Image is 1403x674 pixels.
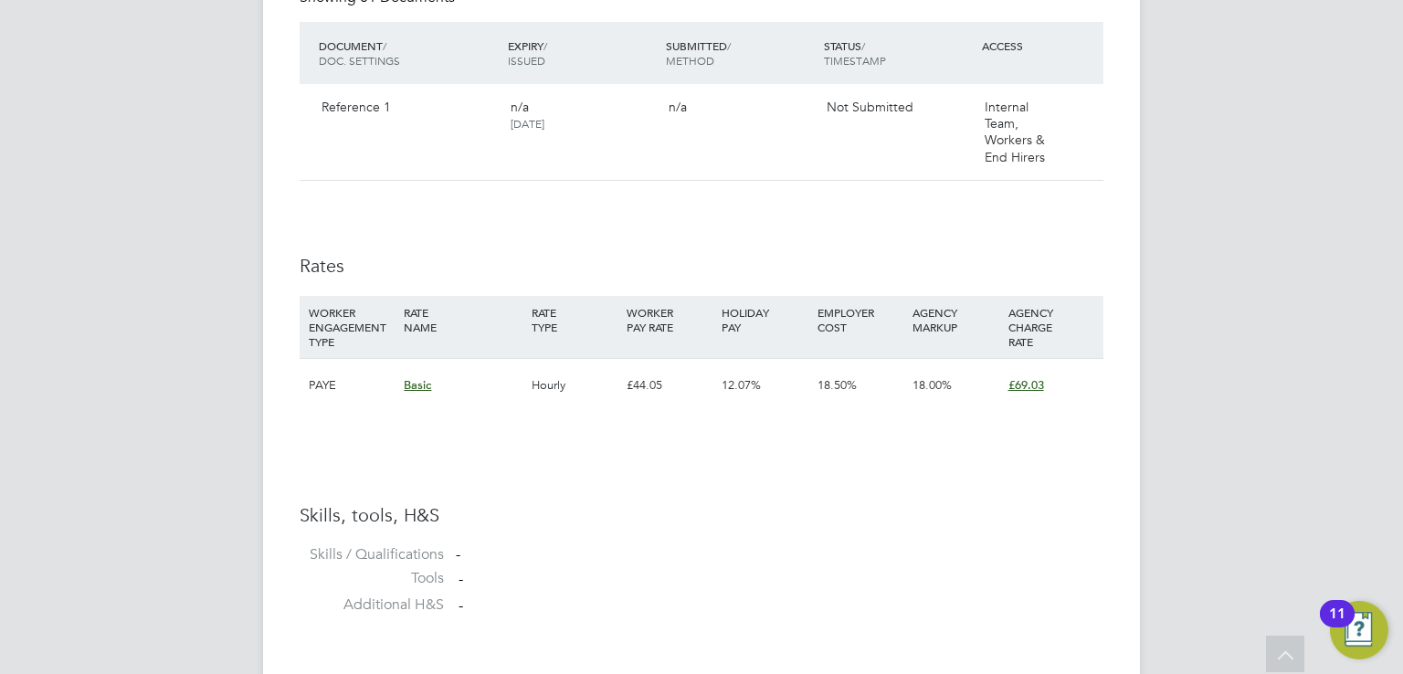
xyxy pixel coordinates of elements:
[383,38,386,53] span: /
[985,99,1045,165] span: Internal Team, Workers & End Hirers
[819,29,977,77] div: STATUS
[827,99,913,115] span: Not Submitted
[861,38,865,53] span: /
[459,597,463,616] span: -
[912,377,952,393] span: 18.00%
[543,38,547,53] span: /
[622,296,717,343] div: WORKER PAY RATE
[661,29,819,77] div: SUBMITTED
[300,254,1103,278] h3: Rates
[818,377,857,393] span: 18.50%
[300,569,444,588] label: Tools
[300,595,444,615] label: Additional H&S
[1008,377,1044,393] span: £69.03
[813,296,908,343] div: EMPLOYER COST
[300,503,1103,527] h3: Skills, tools, H&S
[727,38,731,53] span: /
[511,99,529,115] span: n/a
[304,296,399,358] div: WORKER ENGAGEMENT TYPE
[456,545,1103,564] div: -
[717,296,812,343] div: HOLIDAY PAY
[824,53,886,68] span: TIMESTAMP
[404,377,431,393] span: Basic
[527,359,622,412] div: Hourly
[399,296,526,343] div: RATE NAME
[722,377,761,393] span: 12.07%
[622,359,717,412] div: £44.05
[1329,614,1345,637] div: 11
[1330,601,1388,659] button: Open Resource Center, 11 new notifications
[908,296,1003,343] div: AGENCY MARKUP
[669,99,687,115] span: n/a
[508,53,545,68] span: ISSUED
[511,116,544,131] span: [DATE]
[977,29,1103,62] div: ACCESS
[1004,296,1099,358] div: AGENCY CHARGE RATE
[319,53,400,68] span: DOC. SETTINGS
[314,29,503,77] div: DOCUMENT
[503,29,661,77] div: EXPIRY
[304,359,399,412] div: PAYE
[527,296,622,343] div: RATE TYPE
[300,545,444,564] label: Skills / Qualifications
[459,570,463,588] span: -
[322,99,391,115] span: Reference 1
[666,53,714,68] span: METHOD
